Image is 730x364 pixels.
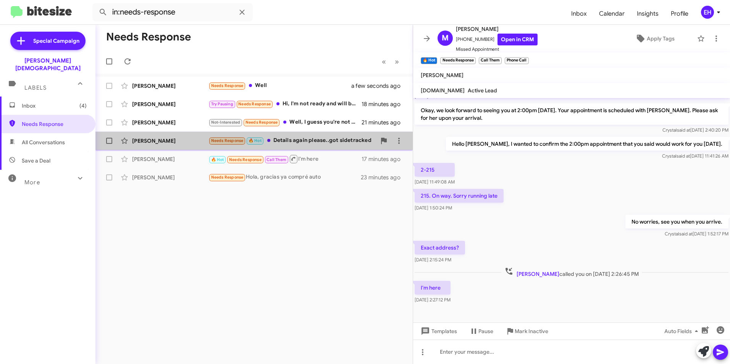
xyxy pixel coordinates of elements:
[79,102,87,110] span: (4)
[22,157,50,164] span: Save a Deal
[245,120,278,125] span: Needs Response
[421,72,464,79] span: [PERSON_NAME]
[208,118,362,127] div: Well, I guess you're not gonna get back with me either about oil changes
[22,102,87,110] span: Inbox
[132,82,208,90] div: [PERSON_NAME]
[24,84,47,91] span: Labels
[106,31,191,43] h1: Needs Response
[419,324,457,338] span: Templates
[665,3,694,25] a: Profile
[505,57,528,64] small: Phone Call
[456,34,538,45] span: [PHONE_NUMBER]
[415,179,455,185] span: [DATE] 11:49:08 AM
[593,3,631,25] a: Calendar
[10,32,86,50] a: Special Campaign
[665,231,728,237] span: Crystal [DATE] 1:52:17 PM
[378,54,404,69] nav: Page navigation example
[211,138,244,143] span: Needs Response
[479,57,502,64] small: Call Them
[446,137,728,151] p: Hello [PERSON_NAME], I wanted to confirm the 2:00pm appointment that you said would work for you ...
[499,324,554,338] button: Mark Inactive
[415,189,504,203] p: 215. On way. Sorry running late
[24,179,40,186] span: More
[421,87,465,94] span: [DOMAIN_NAME]
[362,100,407,108] div: 18 minutes ago
[679,231,693,237] span: said at
[238,101,271,106] span: Needs Response
[497,34,538,45] a: Open in CRM
[229,157,262,162] span: Needs Response
[415,205,452,211] span: [DATE] 1:50:24 PM
[501,267,642,278] span: called you on [DATE] 2:26:45 PM
[625,215,728,229] p: No worries, see you when you arrive.
[266,157,286,162] span: Call Them
[415,257,451,263] span: [DATE] 2:15:24 PM
[664,324,701,338] span: Auto Fields
[361,82,407,90] div: a few seconds ago
[421,57,437,64] small: 🔥 Hot
[249,138,262,143] span: 🔥 Hot
[22,139,65,146] span: All Conversations
[208,154,362,164] div: I'm here
[211,175,244,180] span: Needs Response
[662,127,728,133] span: Crystal [DATE] 2:40:20 PM
[440,57,475,64] small: Needs Response
[517,271,559,277] span: [PERSON_NAME]
[415,241,465,254] p: Exact address?
[132,174,208,181] div: [PERSON_NAME]
[662,153,728,159] span: Crystal [DATE] 11:41:26 AM
[468,87,497,94] span: Active Lead
[415,163,455,177] p: 2-215
[647,32,675,45] span: Apply Tags
[208,81,361,90] div: Well
[701,6,714,19] div: EH
[132,137,208,145] div: [PERSON_NAME]
[33,37,79,45] span: Special Campaign
[415,297,451,303] span: [DATE] 2:27:12 PM
[377,54,391,69] button: Previous
[677,127,690,133] span: said at
[463,324,499,338] button: Pause
[382,57,386,66] span: «
[456,45,538,53] span: Missed Appointment
[565,3,593,25] a: Inbox
[456,24,538,34] span: [PERSON_NAME]
[132,155,208,163] div: [PERSON_NAME]
[395,57,399,66] span: »
[362,155,407,163] div: 17 minutes ago
[211,101,233,106] span: Try Pausing
[132,100,208,108] div: [PERSON_NAME]
[92,3,253,21] input: Search
[208,100,362,108] div: Hi, I'm not ready and will be in next month. Lease is up [DATE].
[211,120,241,125] span: Not-Interested
[413,324,463,338] button: Templates
[694,6,722,19] button: EH
[515,324,548,338] span: Mark Inactive
[415,103,728,125] p: Okay, we look forward to seeing you at 2:00pm [DATE]. Your appointment is scheduled with [PERSON_...
[390,54,404,69] button: Next
[478,324,493,338] span: Pause
[616,32,693,45] button: Apply Tags
[362,119,407,126] div: 21 minutes ago
[211,157,224,162] span: 🔥 Hot
[415,281,451,295] p: I'm here
[22,120,87,128] span: Needs Response
[677,153,690,159] span: said at
[361,174,407,181] div: 23 minutes ago
[132,119,208,126] div: [PERSON_NAME]
[208,173,361,182] div: Hola, gracias ya compré auto
[658,324,707,338] button: Auto Fields
[631,3,665,25] a: Insights
[211,83,244,88] span: Needs Response
[442,32,449,44] span: M
[208,136,376,145] div: Details again please..got sidetracked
